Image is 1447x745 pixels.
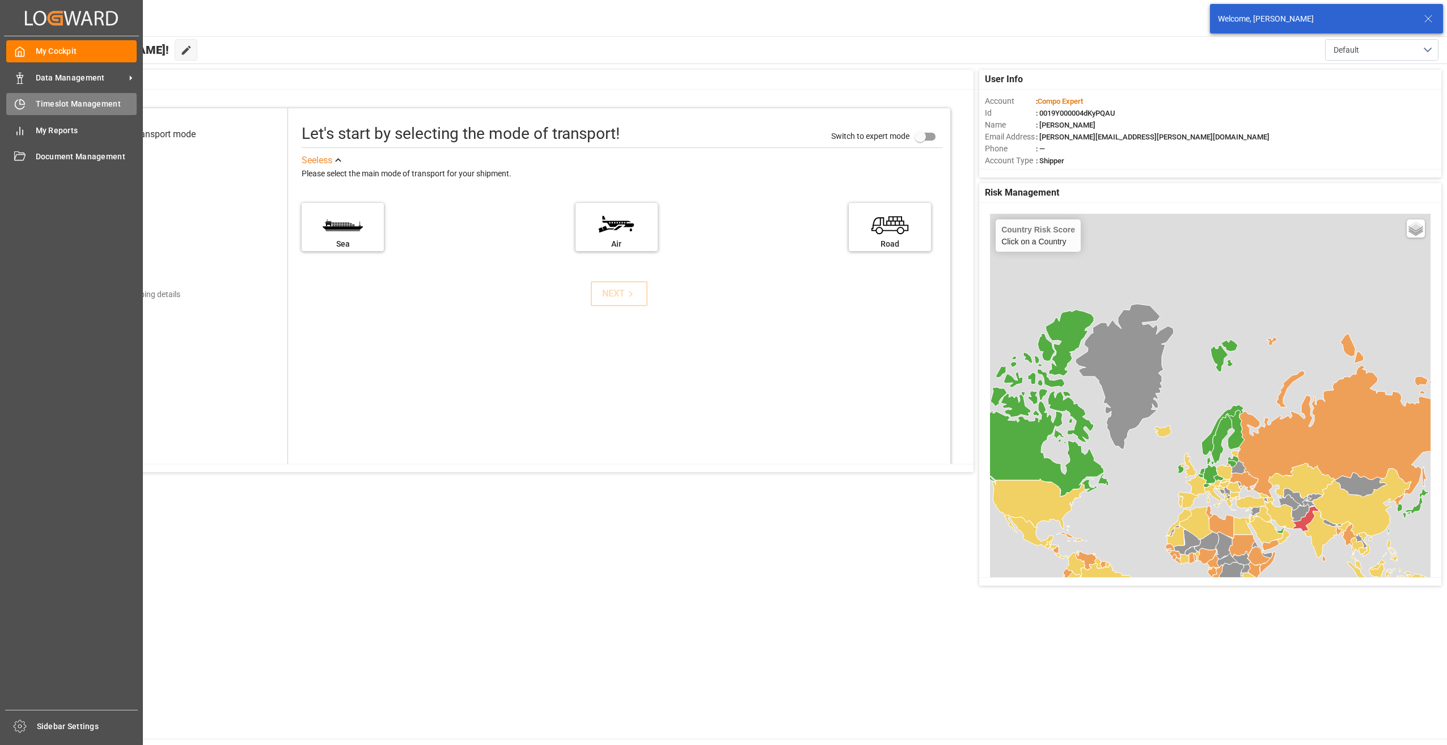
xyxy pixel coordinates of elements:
[985,143,1036,155] span: Phone
[6,40,137,62] a: My Cockpit
[6,93,137,115] a: Timeslot Management
[1036,109,1115,117] span: : 0019Y000004dKyPQAU
[6,146,137,168] a: Document Management
[985,186,1059,200] span: Risk Management
[1334,44,1359,56] span: Default
[985,107,1036,119] span: Id
[1001,225,1075,234] h4: Country Risk Score
[36,98,137,110] span: Timeslot Management
[985,73,1023,86] span: User Info
[302,154,332,167] div: See less
[591,281,648,306] button: NEXT
[1001,225,1075,246] div: Click on a Country
[36,72,125,84] span: Data Management
[36,45,137,57] span: My Cockpit
[1036,121,1095,129] span: : [PERSON_NAME]
[302,122,620,146] div: Let's start by selecting the mode of transport!
[108,128,196,141] div: Select transport mode
[1036,145,1045,153] span: : —
[1036,156,1064,165] span: : Shipper
[1036,133,1270,141] span: : [PERSON_NAME][EMAIL_ADDRESS][PERSON_NAME][DOMAIN_NAME]
[602,287,637,300] div: NEXT
[985,155,1036,167] span: Account Type
[307,238,378,250] div: Sea
[1038,97,1083,105] span: Compo Expert
[985,131,1036,143] span: Email Address
[1325,39,1438,61] button: open menu
[985,119,1036,131] span: Name
[985,95,1036,107] span: Account
[36,151,137,163] span: Document Management
[581,238,652,250] div: Air
[109,289,180,300] div: Add shipping details
[36,125,137,137] span: My Reports
[831,132,909,141] span: Switch to expert mode
[1407,219,1425,238] a: Layers
[854,238,925,250] div: Road
[6,119,137,141] a: My Reports
[37,721,138,733] span: Sidebar Settings
[1218,13,1413,25] div: Welcome, [PERSON_NAME]
[302,167,942,181] div: Please select the main mode of transport for your shipment.
[1036,97,1083,105] span: :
